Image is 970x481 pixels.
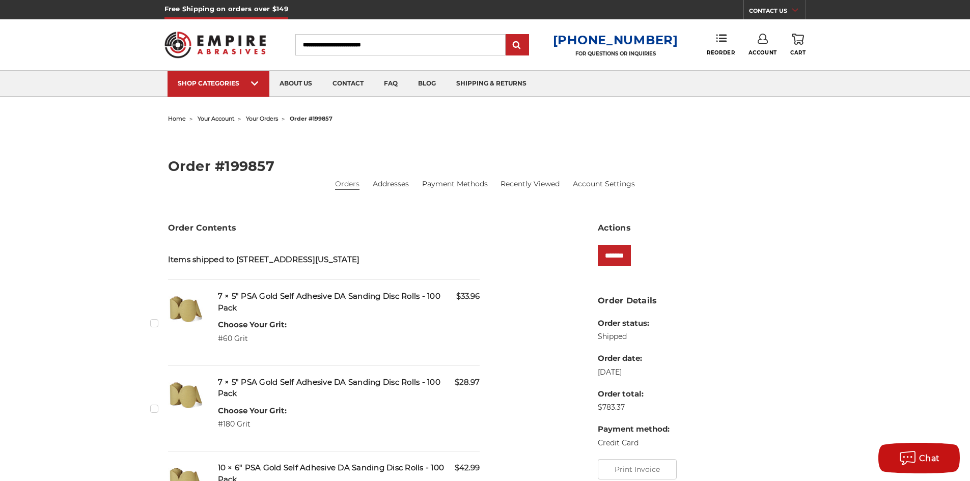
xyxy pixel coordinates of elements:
a: home [168,115,186,122]
h2: Order #199857 [168,159,802,173]
span: Chat [919,454,940,463]
span: $33.96 [456,291,480,302]
a: Cart [790,34,806,56]
dd: [DATE] [598,367,670,378]
a: your account [198,115,234,122]
span: Account [749,49,777,56]
span: $42.99 [455,462,480,474]
h5: 7 × 5" PSA Gold Self Adhesive DA Sanding Disc Rolls - 100 Pack [218,291,480,314]
span: Cart [790,49,806,56]
h5: 7 × 5" PSA Gold Self Adhesive DA Sanding Disc Rolls - 100 Pack [218,377,480,400]
dt: Choose Your Grit: [218,405,287,417]
a: Account Settings [573,179,635,189]
span: Reorder [707,49,735,56]
dt: Order total: [598,388,670,400]
h3: Order Contents [168,222,480,234]
dd: $783.37 [598,402,670,413]
dd: #60 Grit [218,333,287,344]
span: order #199857 [290,115,332,122]
a: blog [408,71,446,97]
a: about us [269,71,322,97]
a: Recently Viewed [501,179,560,189]
a: your orders [246,115,278,122]
dt: Order status: [598,318,670,329]
dt: Order date: [598,353,670,364]
button: Print Invoice [598,459,677,479]
a: Orders [335,179,359,189]
button: Chat [878,443,960,473]
input: Submit [507,35,528,55]
dt: Choose Your Grit: [218,319,287,331]
a: Reorder [707,34,735,55]
img: 5" Sticky Backed Sanding Discs on a roll [168,377,204,412]
h5: Items shipped to [STREET_ADDRESS][US_STATE] [168,254,480,266]
div: SHOP CATEGORIES [178,79,259,87]
dd: Credit Card [598,438,670,448]
dt: Payment method: [598,423,670,435]
img: 5" Sticky Backed Sanding Discs on a roll [168,291,204,326]
p: FOR QUESTIONS OR INQUIRIES [553,50,678,57]
dd: #180 Grit [218,419,287,430]
dd: Shipped [598,331,670,342]
a: Addresses [373,179,409,189]
h3: Order Details [598,295,802,307]
a: Payment Methods [422,179,488,189]
img: Empire Abrasives [164,25,266,65]
span: $28.97 [455,377,480,388]
a: faq [374,71,408,97]
a: CONTACT US [749,5,806,19]
h3: Actions [598,222,802,234]
a: contact [322,71,374,97]
a: shipping & returns [446,71,537,97]
a: [PHONE_NUMBER] [553,33,678,47]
